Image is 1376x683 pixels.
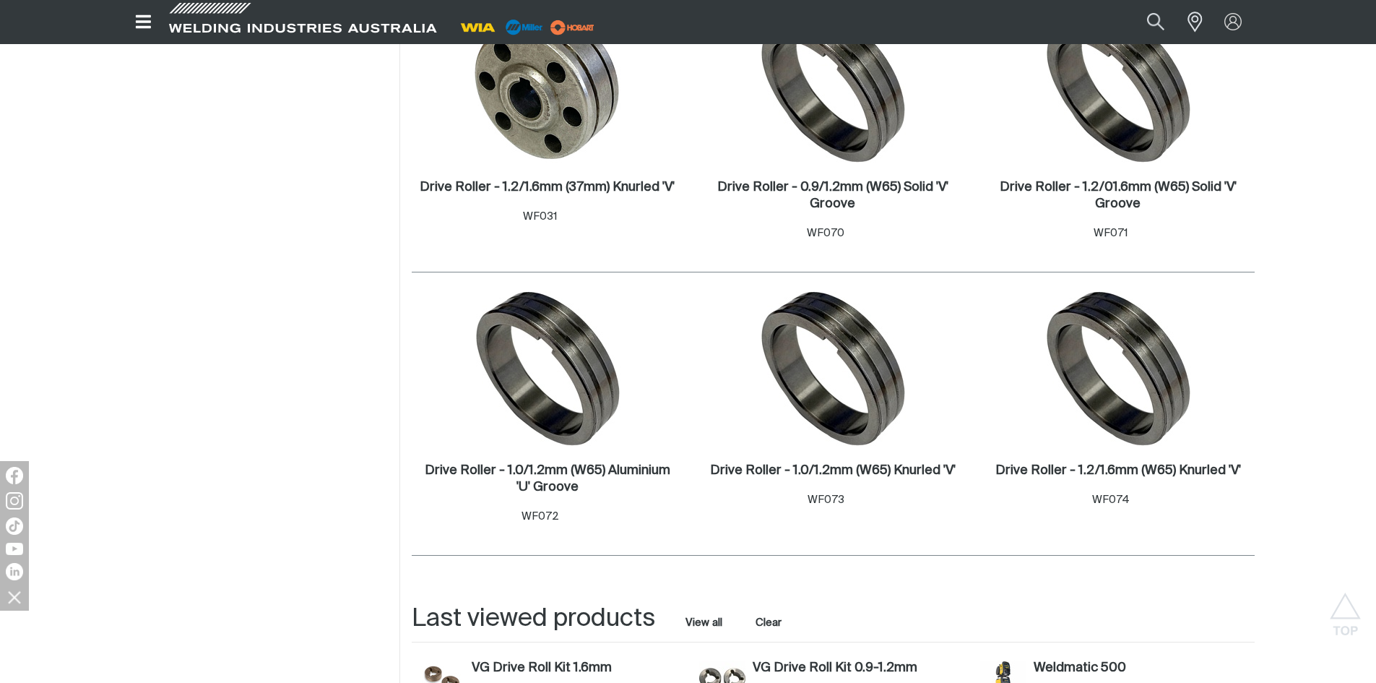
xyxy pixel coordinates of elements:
img: miller [546,17,599,38]
button: Scroll to top [1329,593,1362,625]
h2: Drive Roller - 0.9/1.2mm (W65) Solid 'V' Groove [717,181,948,210]
input: Product name or item number... [1112,6,1180,38]
a: miller [546,22,599,33]
span: WF070 [807,228,844,239]
img: Drive Roller - 0.9/1.2mm (W65) Solid 'V' Groove [756,8,910,163]
span: WF073 [808,494,844,505]
a: Weldmatic 500 [1034,661,1247,676]
img: YouTube [6,543,23,555]
img: Drive Roller - 1.2/1.6mm (W65) Knurled 'V' [1041,291,1195,446]
a: Drive Roller - 1.2/1.6mm (37mm) Knurled 'V' [420,179,675,196]
h2: Drive Roller - 1.0/1.2mm (W65) Aluminium 'U' Groove [425,464,670,494]
h2: Drive Roller - 1.2/01.6mm (W65) Solid 'V' Groove [1000,181,1237,210]
h2: Drive Roller - 1.2/1.6mm (W65) Knurled 'V' [995,464,1241,477]
h2: Drive Roller - 1.0/1.2mm (W65) Knurled 'V' [710,464,956,477]
a: VG Drive Roll Kit 1.6mm [472,661,685,676]
img: Drive Roller - 1.0/1.2mm (W65) Knurled 'V' [756,291,910,446]
h2: Last viewed products [412,603,655,635]
img: Drive Roller - 1.2/1.6mm (37mm) Knurled 'V' [471,8,624,163]
button: Search products [1131,6,1180,38]
img: hide socials [2,585,27,609]
span: WF072 [522,511,559,522]
h2: Drive Roller - 1.2/1.6mm (37mm) Knurled 'V' [420,181,675,194]
span: WF031 [523,211,558,222]
img: Facebook [6,467,23,484]
button: Clear all last viewed products [753,613,785,632]
img: Drive Roller - 1.0/1.2mm (W65) Aluminium 'U' Groove [470,291,625,446]
img: TikTok [6,517,23,535]
img: Instagram [6,492,23,510]
a: Drive Roller - 1.2/01.6mm (W65) Solid 'V' Groove [990,179,1247,212]
a: Drive Roller - 1.0/1.2mm (W65) Knurled 'V' [710,463,956,479]
img: Drive Roller - 1.2/01.6mm (W65) Solid 'V' Groove [1041,8,1195,163]
a: View all last viewed products [685,616,722,630]
span: WF071 [1094,228,1128,239]
span: WF074 [1092,494,1130,505]
img: LinkedIn [6,563,23,580]
a: Drive Roller - 1.2/1.6mm (W65) Knurled 'V' [995,463,1241,479]
a: VG Drive Roll Kit 0.9-1.2mm [753,661,966,676]
a: Drive Roller - 1.0/1.2mm (W65) Aluminium 'U' Groove [419,463,677,496]
a: Drive Roller - 0.9/1.2mm (W65) Solid 'V' Groove [704,179,962,212]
